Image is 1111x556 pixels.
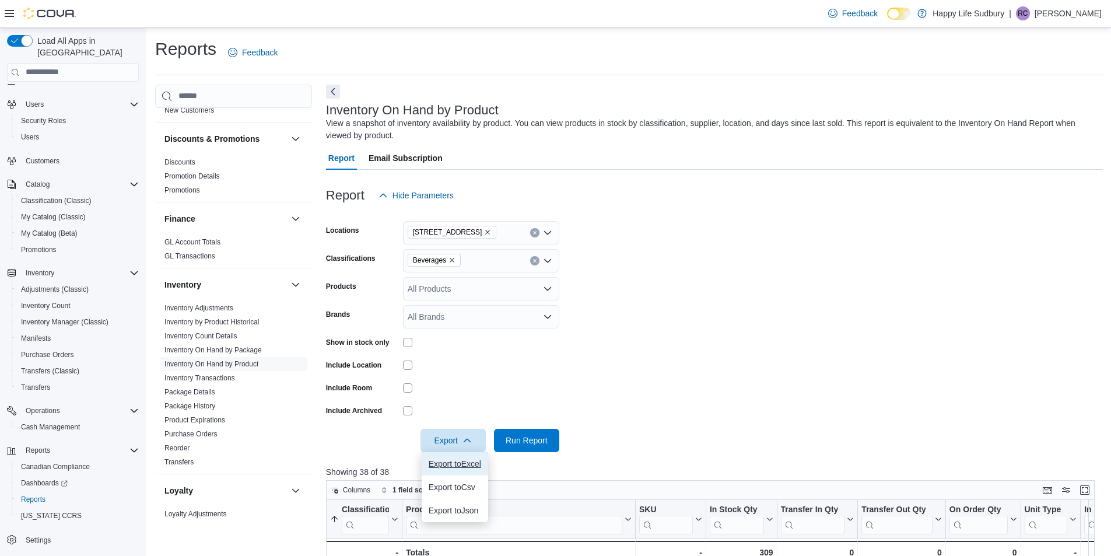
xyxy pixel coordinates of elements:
[639,504,702,534] button: SKU
[16,460,94,474] a: Canadian Compliance
[164,458,194,466] a: Transfers
[543,228,552,237] button: Open list of options
[16,331,139,345] span: Manifests
[16,243,61,257] a: Promotions
[164,444,190,452] a: Reorder
[1040,483,1054,497] button: Keyboard shortcuts
[2,265,143,281] button: Inventory
[543,284,552,293] button: Open list of options
[422,452,488,475] button: Export toExcel
[343,485,370,495] span: Columns
[289,484,303,498] button: Loyalty
[933,6,1004,20] p: Happy Life Sudbury
[164,279,201,291] h3: Inventory
[2,152,143,169] button: Customers
[21,404,65,418] button: Operations
[155,235,312,268] div: Finance
[16,226,139,240] span: My Catalog (Beta)
[326,117,1097,142] div: View a snapshot of inventory availability by product. You can view products in stock by classific...
[326,188,365,202] h3: Report
[12,419,143,435] button: Cash Management
[164,523,249,533] span: Loyalty Redemption Values
[328,146,355,170] span: Report
[21,97,48,111] button: Users
[21,422,80,432] span: Cash Management
[16,509,86,523] a: [US_STATE] CCRS
[21,154,64,168] a: Customers
[639,504,693,515] div: SKU
[823,2,882,25] a: Feedback
[21,153,139,168] span: Customers
[2,176,143,193] button: Catalog
[164,509,227,519] span: Loyalty Adjustments
[530,256,539,265] button: Clear input
[16,492,50,506] a: Reports
[21,383,50,392] span: Transfers
[861,504,932,515] div: Transfer Out Qty
[21,132,39,142] span: Users
[21,229,78,238] span: My Catalog (Beta)
[326,254,376,263] label: Classifications
[242,47,278,58] span: Feedback
[21,317,108,327] span: Inventory Manager (Classic)
[164,443,190,453] span: Reorder
[21,266,59,280] button: Inventory
[427,429,479,452] span: Export
[289,278,303,292] button: Inventory
[543,312,552,321] button: Open list of options
[408,226,497,239] span: 1021 KINGSWAY UNIT 3, SUDBURY
[164,373,235,383] span: Inventory Transactions
[21,177,139,191] span: Catalog
[330,504,398,534] button: Classification
[16,364,84,378] a: Transfers (Classic)
[376,483,441,497] button: 1 field sorted
[408,254,461,267] span: Beverages
[164,133,260,145] h3: Discounts & Promotions
[710,504,764,515] div: In Stock Qty
[710,504,773,534] button: In Stock Qty
[164,238,220,246] a: GL Account Totals
[21,97,139,111] span: Users
[1024,504,1067,515] div: Unit Type
[155,155,312,202] div: Discounts & Promotions
[16,194,96,208] a: Classification (Classic)
[861,504,932,534] div: Transfer Out Qty
[164,346,262,354] a: Inventory On Hand by Package
[1009,6,1011,20] p: |
[326,361,381,370] label: Include Location
[26,536,51,545] span: Settings
[2,403,143,419] button: Operations
[326,103,499,117] h3: Inventory On Hand by Product
[16,380,55,394] a: Transfers
[326,406,382,415] label: Include Archived
[164,510,227,518] a: Loyalty Adjustments
[326,310,350,319] label: Brands
[21,196,92,205] span: Classification (Classic)
[164,485,193,496] h3: Loyalty
[16,509,139,523] span: Washington CCRS
[21,334,51,343] span: Manifests
[164,416,225,424] a: Product Expirations
[164,359,258,369] span: Inventory On Hand by Product
[1078,483,1092,497] button: Enter fullscreen
[12,113,143,129] button: Security Roles
[164,237,220,247] span: GL Account Totals
[12,475,143,491] a: Dashboards
[21,285,89,294] span: Adjustments (Classic)
[21,478,68,488] span: Dashboards
[223,41,282,64] a: Feedback
[16,282,139,296] span: Adjustments (Classic)
[16,194,139,208] span: Classification (Classic)
[164,457,194,467] span: Transfers
[949,504,1008,534] div: On Order Qty
[164,106,214,114] a: New Customers
[429,482,481,492] span: Export to Csv
[164,360,258,368] a: Inventory On Hand by Product
[21,350,74,359] span: Purchase Orders
[12,330,143,347] button: Manifests
[392,485,436,495] span: 1 field sorted
[12,242,143,258] button: Promotions
[164,332,237,340] a: Inventory Count Details
[1016,6,1030,20] div: Roxanne Coutu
